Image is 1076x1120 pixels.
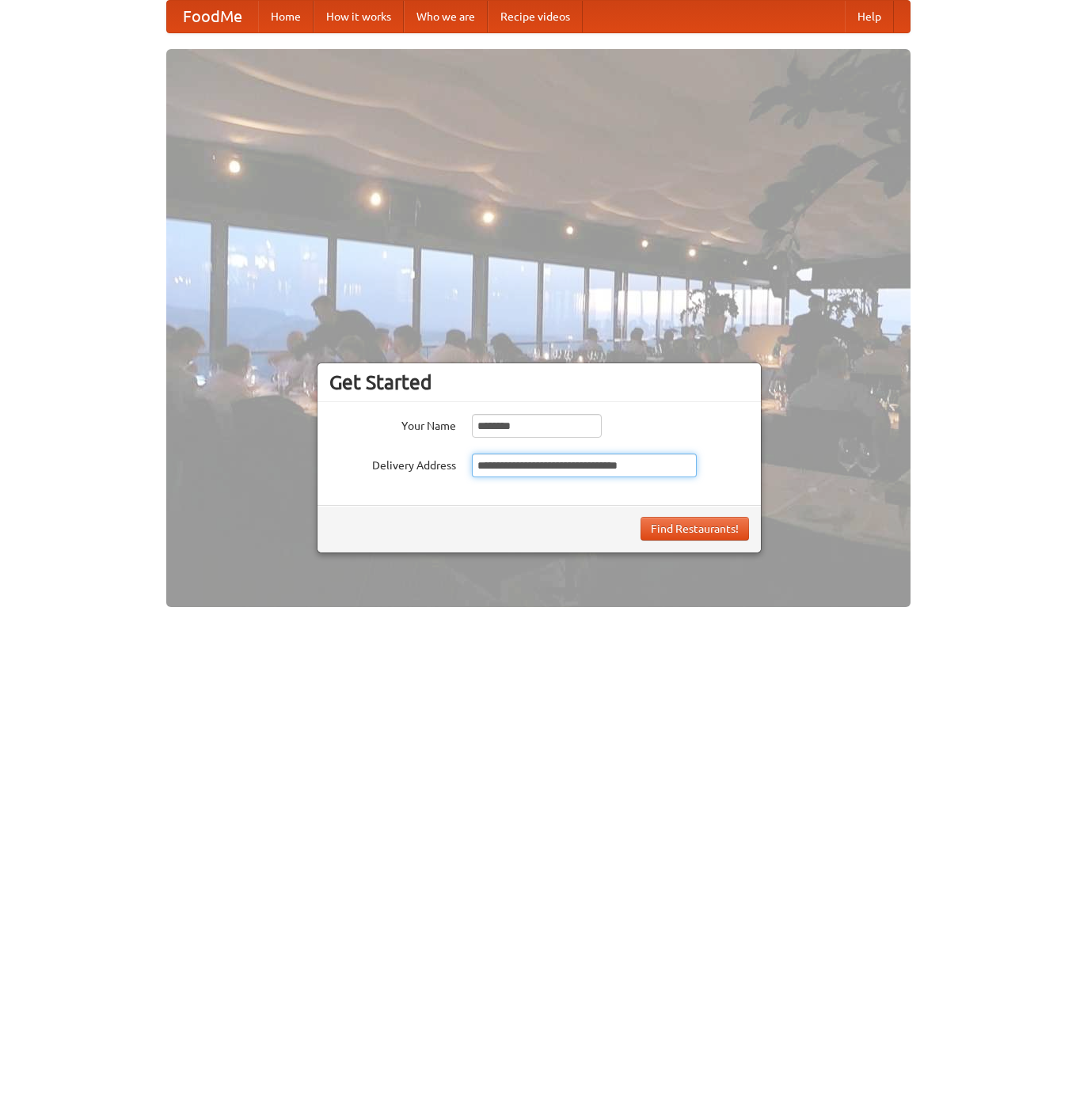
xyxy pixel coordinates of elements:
a: Recipe videos [488,1,583,32]
button: Find Restaurants! [641,517,749,541]
a: Home [258,1,314,32]
a: FoodMe [167,1,258,32]
h3: Get Started [329,370,749,394]
label: Delivery Address [329,454,456,473]
a: Help [845,1,894,32]
a: How it works [314,1,404,32]
label: Your Name [329,414,456,434]
a: Who we are [404,1,488,32]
